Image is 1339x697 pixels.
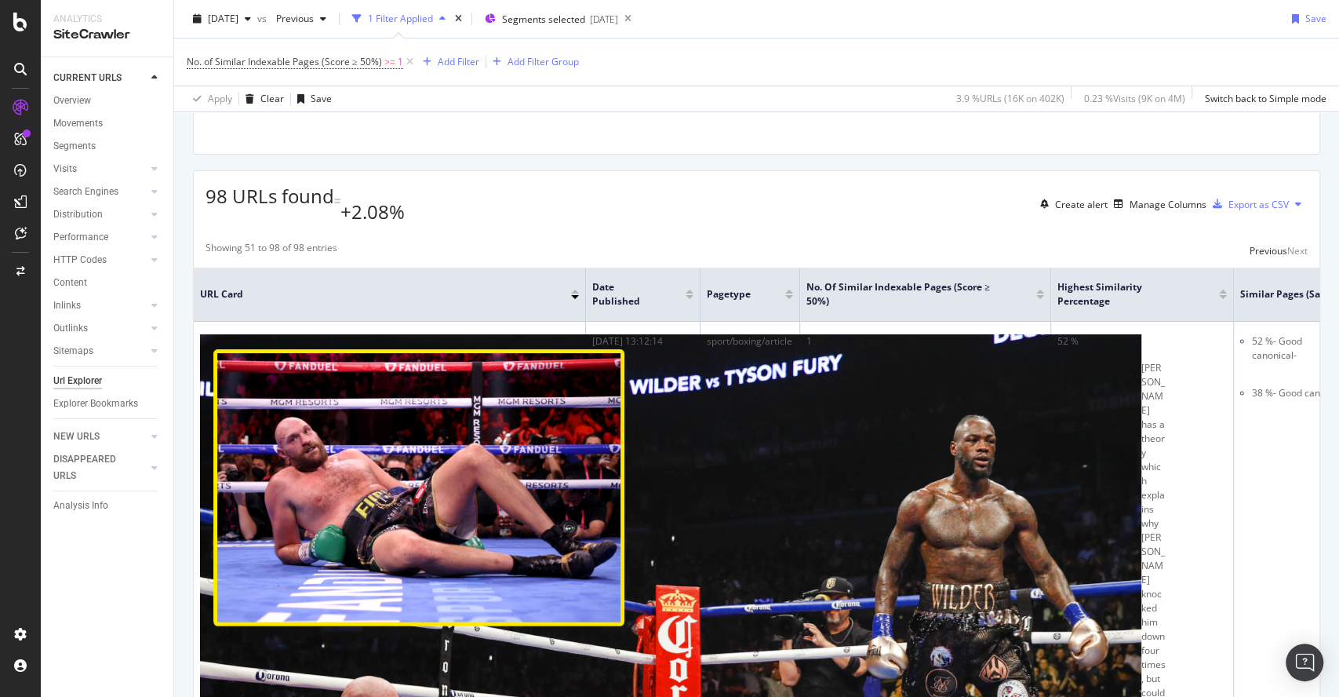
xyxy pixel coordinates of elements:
div: Distribution [53,206,103,223]
div: Showing 51 to 98 of 98 entries [206,241,337,260]
a: Sitemaps [53,343,147,359]
div: Switch back to Simple mode [1205,92,1326,105]
a: Analysis Info [53,498,162,514]
span: Date Published [592,280,662,308]
button: Manage Columns [1108,195,1206,213]
div: Add Filter Group [508,55,579,68]
span: >= [384,55,395,68]
div: Clear [260,92,284,105]
div: Inlinks [53,297,81,314]
div: NEW URLS [53,429,100,445]
div: [DATE] 13:12:14 [592,334,693,348]
span: vs [257,12,270,25]
a: Movements [53,115,162,132]
a: NEW URLS [53,429,147,445]
button: Add Filter Group [486,53,579,71]
button: Next [1287,241,1308,260]
span: URL Card [200,287,567,301]
span: 2025 Aug. 3rd [208,12,238,25]
div: 52 % [1057,334,1227,348]
div: Content [53,275,87,291]
button: Clear [239,86,284,111]
span: Segments selected [502,13,585,26]
div: Save [311,92,332,105]
div: Apply [208,92,232,105]
button: Save [1286,6,1326,31]
div: DISAPPEARED URLS [53,451,133,484]
div: Add Filter [438,55,479,68]
div: 0.23 % Visits ( 9K on 4M ) [1084,92,1185,105]
div: Performance [53,229,108,246]
div: +2.08% [340,199,405,225]
button: Create alert [1034,192,1108,217]
div: 52 % - Good canonical - [1252,334,1337,386]
div: 1 Filter Applied [368,12,433,25]
div: Explorer Bookmarks [53,396,138,412]
button: Save [291,86,332,111]
div: Open Intercom Messenger [1286,644,1323,681]
div: Export as CSV [1228,198,1289,211]
div: Url Explorer [53,373,102,389]
div: Manage Columns [1130,198,1206,211]
a: Performance [53,229,147,246]
button: Segments selected[DATE] [478,6,618,31]
span: No. of Similar Indexable Pages (Score ≥ 50%) [187,55,382,68]
img: Equal [334,199,340,203]
span: pagetype [707,287,762,301]
a: Visits [53,161,147,177]
div: Visits [53,161,77,177]
button: Previous [1250,241,1287,260]
div: SiteCrawler [53,26,161,44]
button: Switch back to Simple mode [1199,86,1326,111]
a: Url Explorer [53,373,162,389]
div: CURRENT URLS [53,70,122,86]
div: Outlinks [53,320,88,337]
button: Previous [270,6,333,31]
div: 1 [806,334,1044,348]
a: Inlinks [53,297,147,314]
div: Segments [53,138,96,155]
div: 3.9 % URLs ( 16K on 402K ) [956,92,1064,105]
div: Create alert [1055,198,1108,211]
button: Export as CSV [1206,192,1289,217]
a: DISAPPEARED URLS [53,451,147,484]
div: Next [1287,244,1308,257]
div: sport/boxing/article [707,334,793,348]
a: HTTP Codes [53,252,147,268]
span: Highest Similarity Percentage [1057,280,1195,308]
span: 98 URLs found [206,183,334,209]
div: Search Engines [53,184,118,200]
span: Previous [270,12,314,25]
button: [DATE] [187,6,257,31]
div: Analytics [53,13,161,26]
span: No. of Similar Indexable Pages (Score ≥ 50%) [806,280,1013,308]
div: Previous [1250,244,1287,257]
div: times [452,11,465,27]
a: Search Engines [53,184,147,200]
div: Sitemaps [53,343,93,359]
div: [DATE] [590,13,618,26]
button: Add Filter [417,53,479,71]
div: Overview [53,93,91,109]
a: Distribution [53,206,147,223]
a: Content [53,275,162,291]
button: Apply [187,86,232,111]
a: Outlinks [53,320,147,337]
div: HTTP Codes [53,252,107,268]
div: Movements [53,115,103,132]
span: 1 [398,51,403,73]
a: Overview [53,93,162,109]
button: 1 Filter Applied [346,6,452,31]
a: CURRENT URLS [53,70,147,86]
div: Analysis Info [53,498,108,514]
div: Save [1305,12,1326,25]
a: Segments [53,138,162,155]
a: Explorer Bookmarks [53,396,162,412]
